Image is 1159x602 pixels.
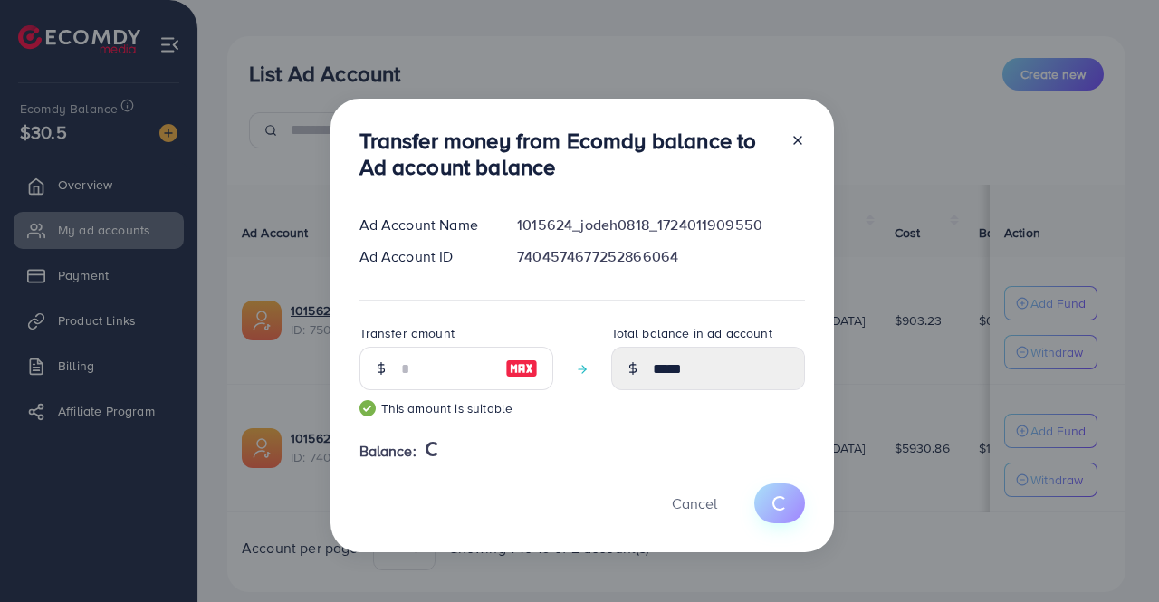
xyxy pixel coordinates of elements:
small: This amount is suitable [359,399,553,417]
img: image [505,358,538,379]
div: Ad Account ID [345,246,503,267]
img: guide [359,400,376,416]
label: Total balance in ad account [611,324,772,342]
div: 1015624_jodeh0818_1724011909550 [503,215,819,235]
span: Cancel [672,493,717,513]
span: Balance: [359,441,417,462]
label: Transfer amount [359,324,455,342]
div: Ad Account Name [345,215,503,235]
h3: Transfer money from Ecomdy balance to Ad account balance [359,128,776,180]
iframe: Chat [1082,521,1145,588]
div: 7404574677252866064 [503,246,819,267]
button: Cancel [649,483,740,522]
